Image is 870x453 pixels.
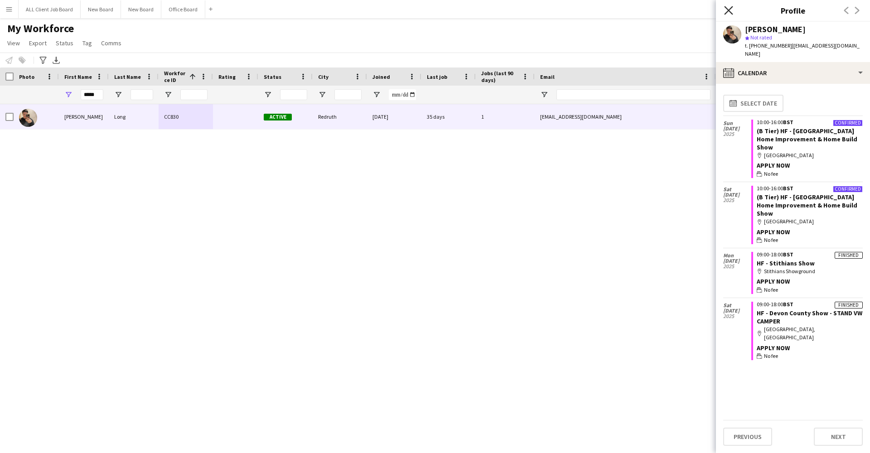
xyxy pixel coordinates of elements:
[833,186,863,193] div: Confirmed
[164,91,172,99] button: Open Filter Menu
[723,95,783,112] button: Select date
[757,228,863,236] div: APPLY NOW
[7,22,74,35] span: My Workforce
[19,73,34,80] span: Photo
[750,34,772,41] span: Not rated
[81,89,103,100] input: First Name Filter Input
[783,301,793,308] span: BST
[52,37,77,49] a: Status
[218,73,236,80] span: Rating
[723,126,751,131] span: [DATE]
[481,70,518,83] span: Jobs (last 90 days)
[764,286,778,294] span: No fee
[783,185,793,192] span: BST
[4,37,24,49] a: View
[180,89,208,100] input: Workforce ID Filter Input
[835,302,863,308] div: Finished
[723,313,751,319] span: 2025
[757,120,863,125] div: 10:00-16:00
[723,198,751,203] span: 2025
[264,91,272,99] button: Open Filter Menu
[723,131,751,137] span: 2025
[97,37,125,49] a: Comms
[59,104,109,129] div: [PERSON_NAME]
[723,428,772,446] button: Previous
[757,217,863,226] div: [GEOGRAPHIC_DATA]
[757,193,857,217] a: (B Tier) HF - [GEOGRAPHIC_DATA] Home Improvement & Home Build Show
[757,161,863,169] div: APPLY NOW
[723,120,751,126] span: Sun
[82,39,92,47] span: Tag
[764,236,778,244] span: No fee
[19,109,37,127] img: Sadie Long
[114,91,122,99] button: Open Filter Menu
[280,89,307,100] input: Status Filter Input
[745,42,860,57] span: | [EMAIL_ADDRESS][DOMAIN_NAME]
[540,73,555,80] span: Email
[318,91,326,99] button: Open Filter Menu
[476,104,535,129] div: 1
[64,73,92,80] span: First Name
[745,25,806,34] div: [PERSON_NAME]
[318,73,329,80] span: City
[7,39,20,47] span: View
[264,114,292,120] span: Active
[264,73,281,80] span: Status
[421,104,476,129] div: 35 days
[367,104,421,129] div: [DATE]
[833,120,863,126] div: Confirmed
[313,104,367,129] div: Redruth
[723,258,751,264] span: [DATE]
[372,91,381,99] button: Open Filter Menu
[101,39,121,47] span: Comms
[19,0,81,18] button: ALL Client Job Board
[814,428,863,446] button: Next
[764,352,778,360] span: No fee
[716,5,870,16] h3: Profile
[25,37,50,49] a: Export
[79,37,96,49] a: Tag
[38,55,48,66] app-action-btn: Advanced filters
[723,308,751,313] span: [DATE]
[121,0,161,18] button: New Board
[757,252,863,257] div: 09:00-18:00
[540,91,548,99] button: Open Filter Menu
[757,344,863,352] div: APPLY NOW
[389,89,416,100] input: Joined Filter Input
[372,73,390,80] span: Joined
[757,186,863,191] div: 10:00-16:00
[161,0,205,18] button: Office Board
[757,277,863,285] div: APPLY NOW
[56,39,73,47] span: Status
[164,70,186,83] span: Workforce ID
[64,91,72,99] button: Open Filter Menu
[757,151,863,159] div: [GEOGRAPHIC_DATA]
[757,127,857,151] a: (B Tier) HF - [GEOGRAPHIC_DATA] Home Improvement & Home Build Show
[29,39,47,47] span: Export
[130,89,153,100] input: Last Name Filter Input
[723,192,751,198] span: [DATE]
[757,302,863,307] div: 09:00-18:00
[723,264,751,269] span: 2025
[535,104,716,129] div: [EMAIL_ADDRESS][DOMAIN_NAME]
[757,267,863,275] div: Stithians Showground
[764,170,778,178] span: No fee
[745,42,792,49] span: t. [PHONE_NUMBER]
[427,73,447,80] span: Last job
[109,104,159,129] div: Long
[723,187,751,192] span: Sat
[757,259,815,267] a: HF - Stithians Show
[723,253,751,258] span: Mon
[783,251,793,258] span: BST
[783,119,793,125] span: BST
[114,73,141,80] span: Last Name
[723,303,751,308] span: Sat
[81,0,121,18] button: New Board
[556,89,710,100] input: Email Filter Input
[835,252,863,259] div: Finished
[51,55,62,66] app-action-btn: Export XLSX
[757,309,862,325] a: HF - Devon County Show - STAND VW CAMPER
[757,325,863,342] div: [GEOGRAPHIC_DATA], [GEOGRAPHIC_DATA]
[716,62,870,84] div: Calendar
[334,89,362,100] input: City Filter Input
